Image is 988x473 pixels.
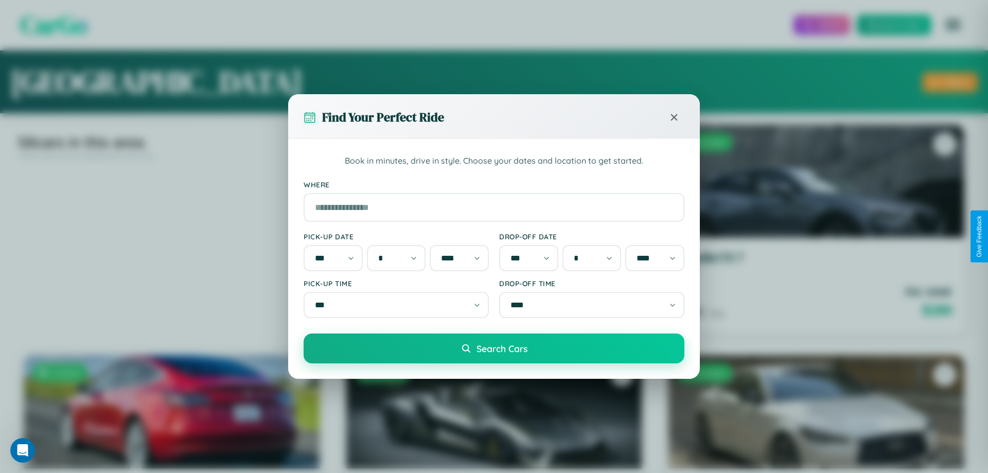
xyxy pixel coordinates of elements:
span: Search Cars [477,343,527,354]
label: Pick-up Date [304,232,489,241]
label: Drop-off Date [499,232,684,241]
h3: Find Your Perfect Ride [322,109,444,126]
label: Pick-up Time [304,279,489,288]
label: Drop-off Time [499,279,684,288]
label: Where [304,180,684,189]
p: Book in minutes, drive in style. Choose your dates and location to get started. [304,154,684,168]
button: Search Cars [304,334,684,363]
